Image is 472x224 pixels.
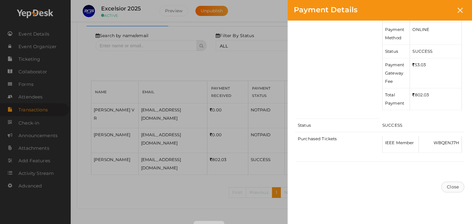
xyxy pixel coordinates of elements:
td: Purchased Tickets [295,132,380,162]
button: Close [441,182,464,192]
td: Payment Method [383,23,410,44]
li: WBQENJ7H [434,139,459,147]
td: 53.03 [410,58,462,88]
td: Status [383,44,410,58]
td: Status [295,119,380,132]
td: Total Payment [383,88,410,110]
span: Payment Details [294,5,357,14]
td: 802.03 [410,88,462,110]
td: IEEE Member [383,136,419,153]
td: SUCCESS [410,44,462,58]
td: Payment Gateway Fee [383,58,410,88]
td: ONLINE [410,23,462,44]
td: SUCCESS [380,119,464,132]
